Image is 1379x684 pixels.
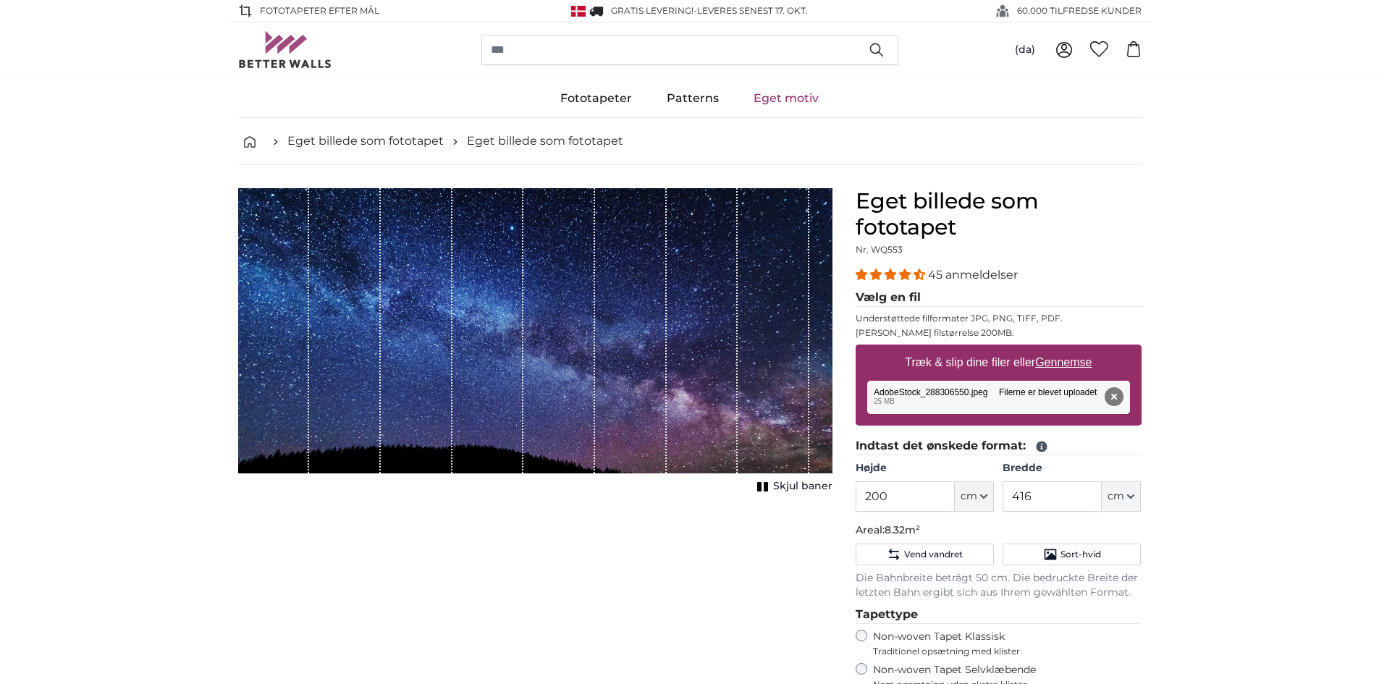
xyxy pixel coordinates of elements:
[260,4,379,17] span: FOTOTAPETER EFTER MÅL
[238,31,332,68] img: Betterwalls
[238,118,1142,165] nav: breadcrumbs
[873,630,1142,657] label: Non-woven Tapet Klassisk
[467,132,623,150] a: Eget billede som fototapet
[773,479,832,494] span: Skjul baner
[649,80,736,117] a: Patterns
[1003,544,1141,565] button: Sort-hvid
[961,489,977,504] span: cm
[856,461,994,476] label: Højde
[571,6,586,17] img: Danmark
[856,523,1142,538] p: Areal:
[856,544,994,565] button: Vend vandret
[873,646,1142,657] span: Traditionel opsætning med klister
[856,571,1142,600] p: Die Bahnbreite beträgt 50 cm. Die bedruckte Breite der letzten Bahn ergibt sich aus Ihrem gewählt...
[1003,37,1047,63] button: (da)
[238,188,832,497] div: 1 of 1
[856,188,1142,240] h1: Eget billede som fototapet
[1003,461,1141,476] label: Bredde
[1102,481,1141,512] button: cm
[1017,4,1142,17] span: 60.000 TILFREDSE KUNDER
[611,5,693,16] span: GRATIS Levering!
[856,437,1142,455] legend: Indtast det ønskede format:
[753,476,832,497] button: Skjul baner
[736,80,836,117] a: Eget motiv
[856,606,1142,624] legend: Tapettype
[856,244,903,255] span: Nr. WQ553
[955,481,994,512] button: cm
[1060,549,1101,560] span: Sort-hvid
[856,289,1142,307] legend: Vælg en fil
[697,5,808,16] span: Leveres senest 17. okt.
[899,348,1097,377] label: Træk & slip dine filer eller
[1035,356,1092,368] u: Gennemse
[928,268,1018,282] span: 45 anmeldelser
[1108,489,1124,504] span: cm
[693,5,808,16] span: -
[856,268,928,282] span: 4.36 stars
[543,80,649,117] a: Fototapeter
[856,313,1142,324] p: Understøttede filformater JPG, PNG, TIFF, PDF.
[287,132,444,150] a: Eget billede som fototapet
[904,549,963,560] span: Vend vandret
[885,523,920,536] span: 8.32m²
[856,327,1142,339] p: [PERSON_NAME] filstørrelse 200MB.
